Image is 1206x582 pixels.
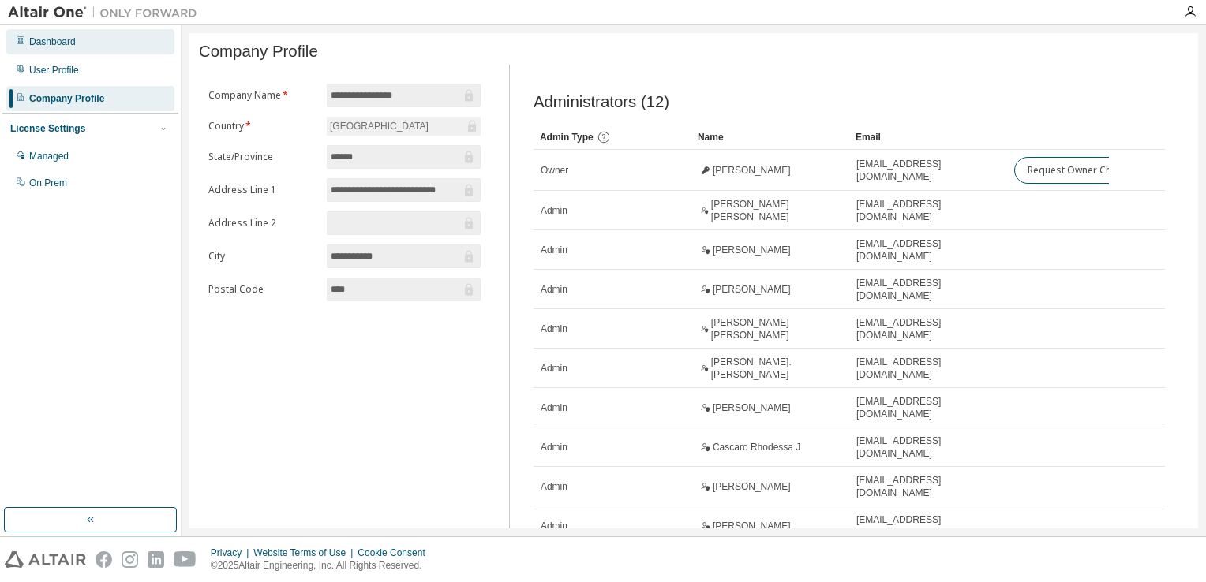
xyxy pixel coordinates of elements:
img: instagram.svg [122,551,138,568]
span: [EMAIL_ADDRESS][DOMAIN_NAME] [856,474,1000,499]
span: [EMAIL_ADDRESS][DOMAIN_NAME] [856,277,1000,302]
span: Admin [541,283,567,296]
div: User Profile [29,64,79,76]
div: Privacy [211,547,253,559]
span: [PERSON_NAME] [PERSON_NAME] [711,316,842,341]
p: © 2025 Altair Engineering, Inc. All Rights Reserved. [211,559,435,573]
div: On Prem [29,177,67,189]
span: Admin [541,204,567,217]
span: Admin [541,244,567,256]
span: Admin [541,480,567,493]
span: [PERSON_NAME]. [PERSON_NAME] [711,356,842,381]
span: Admin [541,362,567,375]
span: [PERSON_NAME] [713,244,791,256]
span: [EMAIL_ADDRESS][DOMAIN_NAME] [856,435,1000,460]
div: [GEOGRAPHIC_DATA] [327,117,481,136]
div: Dashboard [29,35,76,48]
span: Admin [541,520,567,532]
label: Address Line 1 [208,184,317,196]
span: Cascaro Rhodessa J [713,441,800,453]
span: [EMAIL_ADDRESS][DOMAIN_NAME] [856,395,1000,420]
label: Postal Code [208,283,317,296]
span: Administrators (12) [534,93,669,111]
span: [EMAIL_ADDRESS][DOMAIN_NAME] [856,513,1000,539]
img: youtube.svg [174,551,197,568]
div: Managed [29,150,69,162]
span: Owner [541,164,568,177]
span: [PERSON_NAME] [PERSON_NAME] [711,198,842,223]
div: [GEOGRAPHIC_DATA] [328,118,431,135]
img: facebook.svg [96,551,112,568]
img: Altair One [8,5,205,21]
span: Admin [541,323,567,335]
label: Company Name [208,89,317,102]
label: State/Province [208,151,317,163]
span: Admin Type [540,132,594,143]
img: linkedin.svg [148,551,164,568]
label: Country [208,120,317,132]
span: [PERSON_NAME] [713,480,791,493]
div: Cookie Consent [358,547,434,559]
div: Email [856,125,1001,150]
button: Request Owner Change [1014,157,1148,184]
label: City [208,250,317,263]
span: [PERSON_NAME] [713,164,791,177]
span: Company Profile [199,43,318,61]
img: altair_logo.svg [5,551,86,568]
div: License Settings [10,122,85,135]
span: [EMAIL_ADDRESS][DOMAIN_NAME] [856,158,1000,183]
span: [PERSON_NAME] [713,401,791,414]
span: [EMAIL_ADDRESS][DOMAIN_NAME] [856,356,1000,381]
span: [PERSON_NAME] [713,520,791,532]
div: Name [698,125,843,150]
label: Address Line 2 [208,217,317,229]
span: [EMAIL_ADDRESS][DOMAIN_NAME] [856,316,1000,341]
span: Admin [541,441,567,453]
span: Admin [541,401,567,414]
span: [EMAIL_ADDRESS][DOMAIN_NAME] [856,198,1000,223]
div: Company Profile [29,92,104,105]
span: [PERSON_NAME] [713,283,791,296]
div: Website Terms of Use [253,547,358,559]
span: [EMAIL_ADDRESS][DOMAIN_NAME] [856,237,1000,263]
